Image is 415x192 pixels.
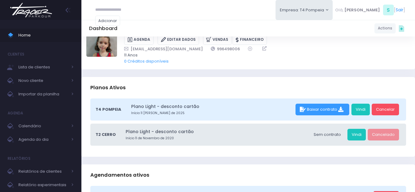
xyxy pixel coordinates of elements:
a: [EMAIL_ADDRESS][DOMAIN_NAME] [124,46,203,52]
a: Vindi [351,104,370,115]
img: Ana carolina marucci [86,26,117,57]
div: Quick actions [396,22,407,34]
span: Agenda do dia [18,136,68,144]
span: 11 Anos [124,52,402,58]
span: Novo cliente [18,77,68,85]
div: [ ] [333,3,407,17]
label: Alterar foto de perfil [86,26,117,59]
div: Baixar contrato [296,104,349,115]
a: Cancelar [372,104,399,115]
a: Financeiro [233,35,267,45]
a: Sair [396,7,403,13]
h4: Relatórios [8,152,30,165]
a: Actions [374,23,396,33]
a: Plano Light - desconto cartão [126,129,307,135]
small: Início 11 de Novembro de 2020 [126,136,307,141]
a: 996498006 [211,46,240,52]
div: Sem contrato [309,129,345,140]
span: Calendário [18,122,68,130]
a: Plano Light - desconto cartão [131,103,293,110]
span: T4 Pompeia [96,106,121,113]
span: Importar da planilha [18,90,68,98]
span: Relatórios de clientes [18,167,68,175]
a: Editar Dados [158,35,199,45]
span: Home [18,31,74,39]
span: Relatório experimentais [18,181,68,189]
span: [PERSON_NAME] [344,7,380,13]
h3: Agendamentos ativos [90,166,149,184]
small: Início 11 [PERSON_NAME] de 2025 [131,111,293,116]
a: Agenda [124,35,154,45]
h4: Clientes [8,48,24,60]
a: 0 Créditos disponíveis [124,58,169,64]
span: T2 Cerro [96,132,116,138]
h4: Agenda [8,107,23,119]
a: Adicionar [95,16,120,26]
span: Lista de clientes [18,63,68,71]
h5: Dashboard [89,25,117,32]
span: S [383,5,394,15]
a: Vindi [347,129,366,140]
a: Vendas [203,35,232,45]
h3: Planos Ativos [90,79,126,96]
span: Olá, [335,7,343,13]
